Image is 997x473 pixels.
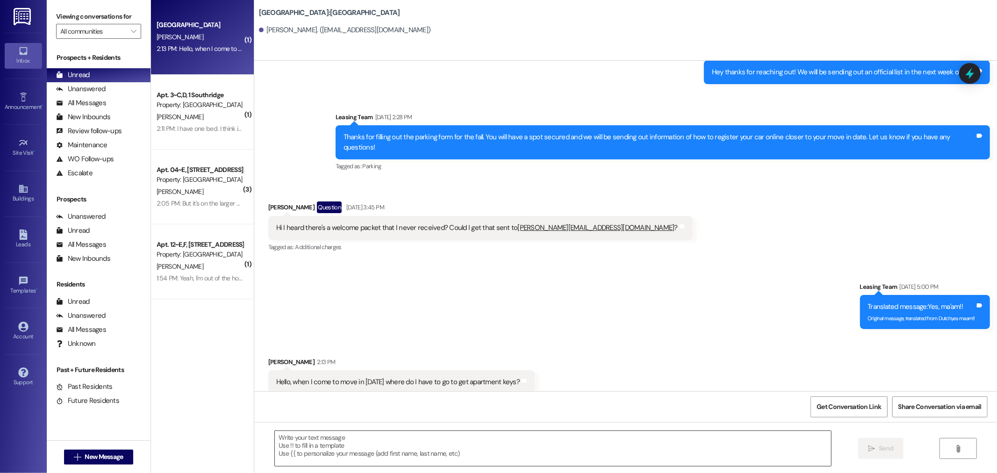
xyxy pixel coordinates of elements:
[5,273,42,298] a: Templates •
[74,453,81,461] i: 
[157,124,329,133] div: 2:11 PM: I have one bed. I think it is a twin but it might be full sized
[868,315,975,322] sub: Original message, translated from Dutch : yes maam!!
[56,98,106,108] div: All Messages
[56,70,90,80] div: Unread
[336,112,990,125] div: Leasing Team
[259,8,400,18] b: [GEOGRAPHIC_DATA]: [GEOGRAPHIC_DATA]
[56,168,93,178] div: Escalate
[56,212,106,222] div: Unanswered
[47,279,151,289] div: Residents
[5,181,42,206] a: Buildings
[5,43,42,68] a: Inbox
[42,102,43,109] span: •
[157,240,243,250] div: Apt. 12~E,F, [STREET_ADDRESS]
[56,311,106,321] div: Unanswered
[85,452,123,462] span: New Message
[879,444,893,453] span: Send
[157,20,243,30] div: [GEOGRAPHIC_DATA]
[315,357,335,367] div: 2:13 PM
[56,226,90,236] div: Unread
[36,286,37,293] span: •
[60,24,126,39] input: All communities
[276,377,520,387] div: Hello, when I come to move in [DATE] where do I have to go to get apartment keys?
[131,28,136,35] i: 
[56,325,106,335] div: All Messages
[295,243,342,251] span: Additional charges
[860,282,990,295] div: Leasing Team
[817,402,881,412] span: Get Conversation Link
[157,175,243,185] div: Property: [GEOGRAPHIC_DATA]
[5,227,42,252] a: Leads
[317,201,342,213] div: Question
[5,135,42,160] a: Site Visit •
[157,113,203,121] span: [PERSON_NAME]
[5,365,42,390] a: Support
[892,396,988,417] button: Share Conversation via email
[157,262,203,271] span: [PERSON_NAME]
[157,187,203,196] span: [PERSON_NAME]
[34,148,35,155] span: •
[5,319,42,344] a: Account
[954,445,961,452] i: 
[56,396,119,406] div: Future Residents
[157,165,243,175] div: Apt. 04~E, [STREET_ADDRESS]
[336,159,990,173] div: Tagged as:
[56,84,106,94] div: Unanswered
[56,382,113,392] div: Past Residents
[47,194,151,204] div: Prospects
[56,112,110,122] div: New Inbounds
[858,438,904,459] button: Send
[56,126,122,136] div: Review follow-ups
[897,282,939,292] div: [DATE] 5:00 PM
[157,199,308,208] div: 2:05 PM: But it's on the larger bedroom on the right side!
[268,201,693,216] div: [PERSON_NAME]
[259,25,431,35] div: [PERSON_NAME]. ([EMAIL_ADDRESS][DOMAIN_NAME])
[157,44,402,53] div: 2:13 PM: Hello, when I come to move in [DATE] where do I have to go to get apartment keys?
[276,223,678,233] div: Hi I heard there's a welcome packet that I never received? Could I get that sent to ?
[56,140,108,150] div: Maintenance
[64,450,133,465] button: New Message
[56,9,141,24] label: Viewing conversations for
[363,162,381,170] span: Parking
[517,223,674,232] a: [PERSON_NAME][EMAIL_ADDRESS][DOMAIN_NAME]
[47,53,151,63] div: Prospects + Residents
[157,33,203,41] span: [PERSON_NAME]
[868,445,875,452] i: 
[56,254,110,264] div: New Inbounds
[56,154,114,164] div: WO Follow-ups
[811,396,887,417] button: Get Conversation Link
[47,365,151,375] div: Past + Future Residents
[268,240,693,254] div: Tagged as:
[157,250,243,259] div: Property: [GEOGRAPHIC_DATA]
[56,240,106,250] div: All Messages
[868,302,975,312] div: Translated message: Yes, ma'am!!
[157,90,243,100] div: Apt. 3~C,D, 1 Southridge
[373,112,412,122] div: [DATE] 2:28 PM
[344,202,384,212] div: [DATE] 3:45 PM
[56,339,96,349] div: Unknown
[712,67,975,77] div: Hey thanks for reaching out! We will be sending out an official list in the next week or two.
[898,402,982,412] span: Share Conversation via email
[157,100,243,110] div: Property: [GEOGRAPHIC_DATA]
[56,297,90,307] div: Unread
[157,274,373,282] div: 1:54 PM: Yeah, I'm out of the house all day so go ahead and do what you need to
[14,8,33,25] img: ResiDesk Logo
[268,357,535,370] div: [PERSON_NAME]
[344,132,975,152] div: Thanks for filling out the parking form for the fall. You will have a spot secured and we will be...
